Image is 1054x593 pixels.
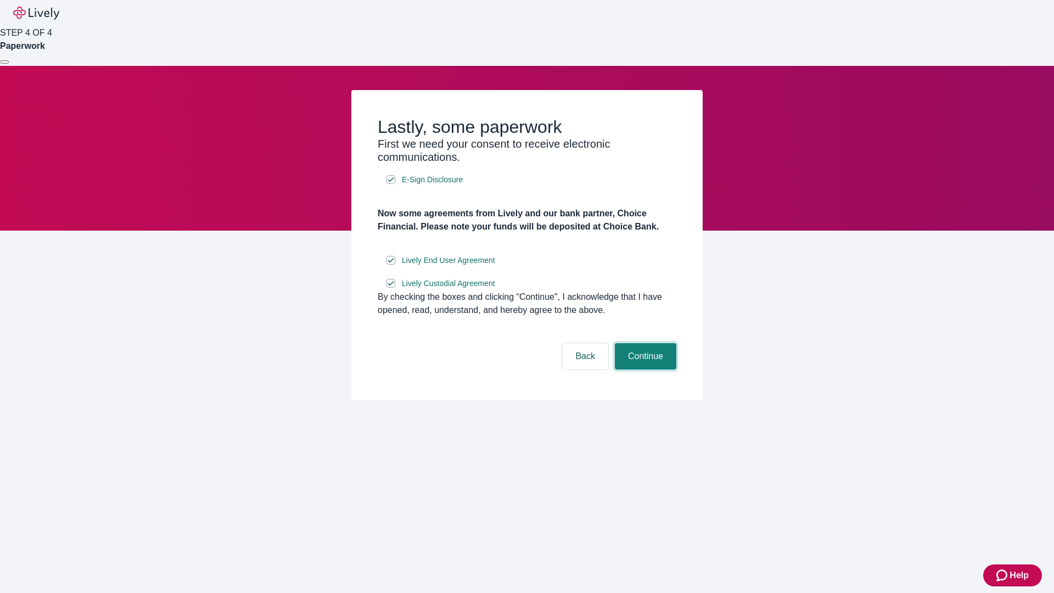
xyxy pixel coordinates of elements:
button: Back [562,343,608,370]
h2: Lastly, some paperwork [378,116,676,137]
img: Lively [13,7,59,20]
span: E-Sign Disclosure [402,174,463,186]
div: By checking the boxes and clicking “Continue", I acknowledge that I have opened, read, understand... [378,290,676,317]
span: Lively Custodial Agreement [402,278,495,289]
button: Continue [615,343,676,370]
span: Lively End User Agreement [402,255,495,266]
h3: First we need your consent to receive electronic communications. [378,137,676,164]
a: e-sign disclosure document [400,277,497,290]
a: e-sign disclosure document [400,173,465,187]
svg: Zendesk support icon [996,569,1010,582]
span: Help [1010,569,1029,582]
a: e-sign disclosure document [400,254,497,267]
h4: Now some agreements from Lively and our bank partner, Choice Financial. Please note your funds wi... [378,207,676,233]
button: Zendesk support iconHelp [983,564,1042,586]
